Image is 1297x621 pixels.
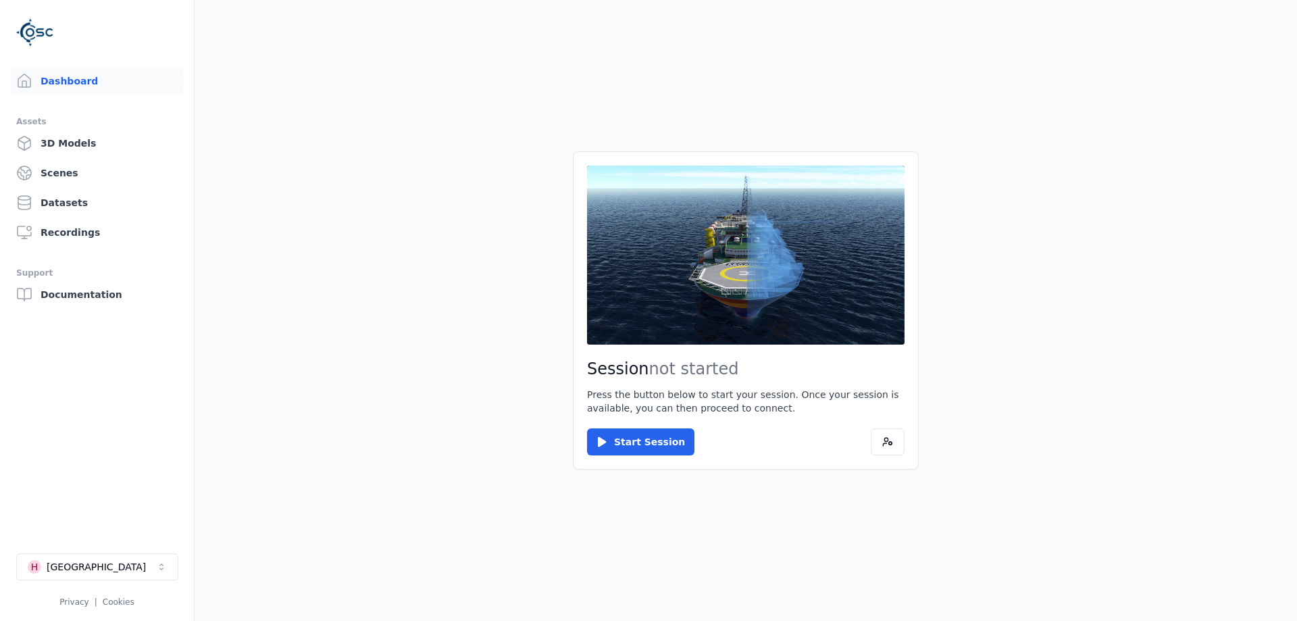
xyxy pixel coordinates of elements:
[649,359,739,378] span: not started
[11,159,183,187] a: Scenes
[11,189,183,216] a: Datasets
[16,265,178,281] div: Support
[95,597,97,607] span: |
[59,597,88,607] a: Privacy
[103,597,134,607] a: Cookies
[11,281,183,308] a: Documentation
[11,68,183,95] a: Dashboard
[16,114,178,130] div: Assets
[11,219,183,246] a: Recordings
[16,553,178,580] button: Select a workspace
[587,388,905,415] p: Press the button below to start your session. Once your session is available, you can then procee...
[11,130,183,157] a: 3D Models
[587,358,905,380] h2: Session
[16,14,54,51] img: Logo
[587,428,694,455] button: Start Session
[28,560,41,574] div: H
[47,560,146,574] div: [GEOGRAPHIC_DATA]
